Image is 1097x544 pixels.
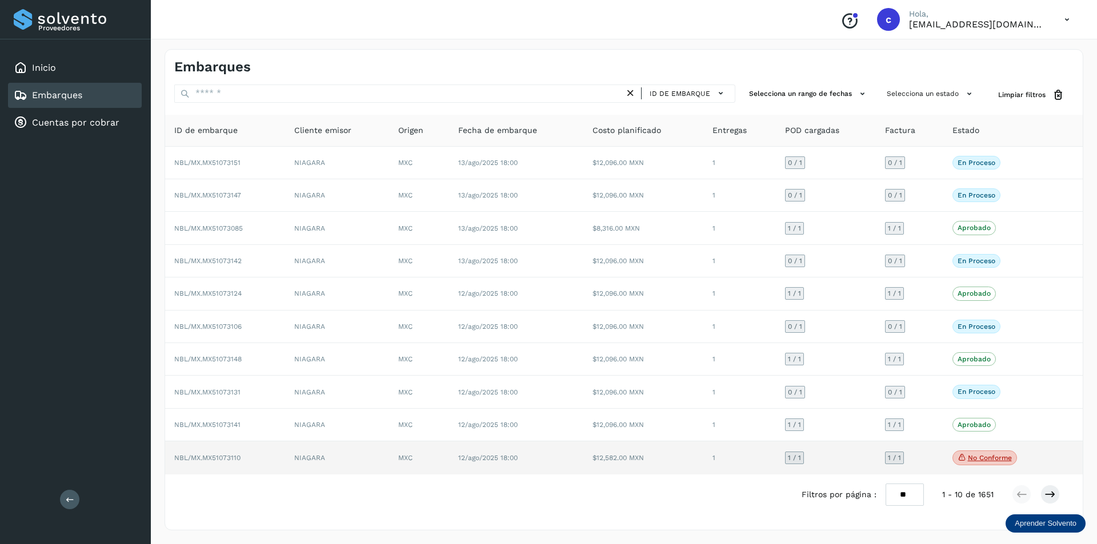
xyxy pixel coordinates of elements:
[458,224,518,232] span: 13/ago/2025 18:00
[888,290,901,297] span: 1 / 1
[989,84,1074,106] button: Limpiar filtros
[888,159,902,166] span: 0 / 1
[583,147,703,179] td: $12,096.00 MXN
[32,62,56,73] a: Inicio
[958,323,995,331] p: En proceso
[703,179,776,212] td: 1
[788,389,802,396] span: 0 / 1
[458,257,518,265] span: 13/ago/2025 18:00
[703,147,776,179] td: 1
[458,388,518,396] span: 12/ago/2025 18:00
[788,192,802,199] span: 0 / 1
[8,55,142,80] div: Inicio
[174,355,242,363] span: NBL/MX.MX51073148
[888,454,901,461] span: 1 / 1
[888,257,902,264] span: 0 / 1
[583,343,703,376] td: $12,096.00 MXN
[802,489,876,501] span: Filtros por página :
[174,421,241,429] span: NBL/MX.MX51073141
[174,388,241,396] span: NBL/MX.MX51073131
[583,179,703,212] td: $12,096.00 MXN
[458,124,537,136] span: Fecha de embarque
[785,124,839,136] span: POD cargadas
[583,311,703,343] td: $12,096.00 MXN
[285,409,389,441] td: NIAGARA
[583,212,703,244] td: $8,316.00 MXN
[788,356,801,362] span: 1 / 1
[703,311,776,343] td: 1
[885,124,915,136] span: Factura
[389,179,449,212] td: MXC
[285,376,389,408] td: NIAGARA
[389,311,449,343] td: MXC
[888,421,901,428] span: 1 / 1
[788,159,802,166] span: 0 / 1
[888,356,901,362] span: 1 / 1
[958,159,995,167] p: En proceso
[958,421,991,429] p: Aprobado
[998,90,1046,100] span: Limpiar filtros
[458,323,518,331] span: 12/ago/2025 18:00
[583,376,703,408] td: $12,096.00 MXN
[458,159,518,167] span: 13/ago/2025 18:00
[285,311,389,343] td: NIAGARA
[958,191,995,199] p: En proceso
[703,376,776,408] td: 1
[389,376,449,408] td: MXC
[174,124,238,136] span: ID de embarque
[285,179,389,212] td: NIAGARA
[958,224,991,232] p: Aprobado
[174,323,242,331] span: NBL/MX.MX51073106
[703,343,776,376] td: 1
[285,277,389,310] td: NIAGARA
[174,224,243,232] span: NBL/MX.MX51073085
[650,88,710,99] span: ID de embarque
[32,90,82,100] a: Embarques
[389,343,449,376] td: MXC
[788,257,802,264] span: 0 / 1
[888,192,902,199] span: 0 / 1
[942,489,994,501] span: 1 - 10 de 1651
[788,323,802,330] span: 0 / 1
[458,355,518,363] span: 12/ago/2025 18:00
[174,454,241,462] span: NBL/MX.MX51073110
[1006,514,1086,533] div: Aprender Solvento
[174,159,241,167] span: NBL/MX.MX51073151
[888,323,902,330] span: 0 / 1
[398,124,423,136] span: Origen
[389,212,449,244] td: MXC
[744,84,873,103] button: Selecciona un rango de fechas
[294,124,351,136] span: Cliente emisor
[909,9,1046,19] p: Hola,
[458,191,518,199] span: 13/ago/2025 18:00
[788,454,801,461] span: 1 / 1
[788,421,801,428] span: 1 / 1
[285,441,389,474] td: NIAGARA
[888,225,901,232] span: 1 / 1
[958,355,991,363] p: Aprobado
[458,289,518,297] span: 12/ago/2025 18:00
[389,409,449,441] td: MXC
[1015,519,1076,528] p: Aprender Solvento
[703,245,776,277] td: 1
[8,110,142,135] div: Cuentas por cobrar
[703,409,776,441] td: 1
[712,124,747,136] span: Entregas
[703,277,776,310] td: 1
[174,59,251,75] h4: Embarques
[888,389,902,396] span: 0 / 1
[174,191,241,199] span: NBL/MX.MX51073147
[958,289,991,297] p: Aprobado
[909,19,1046,30] p: carlosvazqueztgc@gmail.com
[583,277,703,310] td: $12,096.00 MXN
[8,83,142,108] div: Embarques
[646,85,730,102] button: ID de embarque
[38,24,137,32] p: Proveedores
[968,454,1012,462] p: No conforme
[389,245,449,277] td: MXC
[583,409,703,441] td: $12,096.00 MXN
[952,124,979,136] span: Estado
[958,257,995,265] p: En proceso
[882,84,980,103] button: Selecciona un estado
[592,124,661,136] span: Costo planificado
